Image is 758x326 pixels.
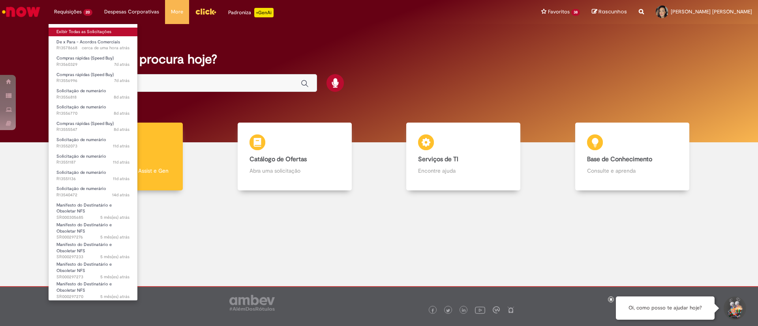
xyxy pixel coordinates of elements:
[507,306,514,313] img: logo_footer_naosei.png
[49,38,137,52] a: Aberto R13578668 : De x Para - Acordos Comerciais
[56,88,106,94] span: Solicitação de numerário
[571,9,580,16] span: 38
[462,308,466,313] img: logo_footer_linkedin.png
[100,254,129,260] span: 5 mês(es) atrás
[56,153,106,159] span: Solicitação de numerário
[56,261,112,274] span: Manifesto do Destinatário e Obsoletar NFS
[548,123,717,191] a: Base de Conhecimento Consulte e aprenda
[56,61,129,68] span: R13560329
[1,4,41,20] img: ServiceNow
[171,8,183,16] span: More
[254,8,274,17] p: +GenAi
[49,168,137,183] a: Aberto R13551136 : Solicitação de numerário
[49,221,137,238] a: Aberto SR000297276 : Manifesto do Destinatário e Obsoletar NFS
[49,280,137,297] a: Aberto SR000297270 : Manifesto do Destinatário e Obsoletar NFS
[56,274,129,280] span: SR000297273
[56,176,129,182] span: R13551136
[56,222,112,234] span: Manifesto do Destinatário e Obsoletar NFS
[56,39,120,45] span: De x Para - Acordos Comerciais
[113,159,129,165] span: 11d atrás
[114,127,129,132] span: 8d atrás
[56,137,106,143] span: Solicitação de numerário
[475,305,485,315] img: logo_footer_youtube.png
[56,127,129,133] span: R13555547
[56,72,114,78] span: Compras rápidas (Speed Buy)
[195,6,216,17] img: click_logo_yellow_360x200.png
[100,214,129,220] time: 07/05/2025 11:21:09
[49,240,137,257] a: Aberto SR000297233 : Manifesto do Destinatário e Obsoletar NFS
[100,214,129,220] span: 5 mês(es) atrás
[587,167,677,175] p: Consulte e aprenda
[56,78,129,84] span: R13556996
[114,127,129,132] time: 22/09/2025 14:30:54
[114,78,129,84] time: 22/09/2025 21:01:14
[56,242,112,254] span: Manifesto do Destinatário e Obsoletar NFS
[418,155,458,163] b: Serviços de TI
[114,61,129,67] time: 23/09/2025 16:39:44
[250,167,340,175] p: Abra uma solicitação
[114,94,129,100] span: 8d atrás
[113,176,129,182] span: 11d atrás
[587,155,652,163] b: Base de Conhecimento
[56,170,106,175] span: Solicitação de numerário
[49,103,137,117] a: Aberto R13556770 : Solicitação de numerário
[599,8,627,15] span: Rascunhos
[100,234,129,240] time: 05/05/2025 11:13:46
[113,143,129,149] time: 19/09/2025 18:13:31
[68,52,690,66] h2: O que você procura hoje?
[83,9,92,16] span: 20
[493,306,500,313] img: logo_footer_workplace.png
[112,192,129,198] span: 14d atrás
[56,55,114,61] span: Compras rápidas (Speed Buy)
[56,234,129,240] span: SR000297276
[114,61,129,67] span: 7d atrás
[49,119,137,134] a: Aberto R13555547 : Compras rápidas (Speed Buy)
[49,184,137,199] a: Aberto R13540472 : Solicitação de numerário
[722,296,746,320] button: Iniciar Conversa de Suporte
[56,202,112,214] span: Manifesto do Destinatário e Obsoletar NFS
[49,300,137,317] a: Aberto SR000297274 : Manifesto do Destinatário e Obsoletar NFS
[229,295,275,311] img: logo_footer_ambev_rotulo_gray.png
[56,294,129,300] span: SR000297270
[56,159,129,166] span: R13551187
[49,87,137,101] a: Aberto R13556818 : Solicitação de numerário
[431,309,435,313] img: logo_footer_facebook.png
[113,159,129,165] time: 19/09/2025 15:10:41
[56,254,129,260] span: SR000297233
[56,121,114,127] span: Compras rápidas (Speed Buy)
[48,24,138,301] ul: Requisições
[56,104,106,110] span: Solicitação de numerário
[56,45,129,51] span: R13578668
[548,8,570,16] span: Favoritos
[56,94,129,101] span: R13556818
[54,8,82,16] span: Requisições
[114,94,129,100] time: 22/09/2025 18:02:34
[56,186,106,192] span: Solicitação de numerário
[210,123,379,191] a: Catálogo de Ofertas Abra uma solicitação
[56,281,112,293] span: Manifesto do Destinatário e Obsoletar NFS
[56,110,129,117] span: R13556770
[49,136,137,150] a: Aberto R13552073 : Solicitação de numerário
[104,8,159,16] span: Despesas Corporativas
[446,309,450,313] img: logo_footer_twitter.png
[112,192,129,198] time: 16/09/2025 15:45:05
[41,123,210,191] a: Tirar dúvidas Tirar dúvidas com Lupi Assist e Gen Ai
[49,54,137,69] a: Aberto R13560329 : Compras rápidas (Speed Buy)
[228,8,274,17] div: Padroniza
[250,155,307,163] b: Catálogo de Ofertas
[49,201,137,218] a: Aberto SR000305685 : Manifesto do Destinatário e Obsoletar NFS
[100,274,129,280] time: 02/05/2025 12:00:02
[82,45,129,51] span: cerca de uma hora atrás
[49,260,137,277] a: Aberto SR000297273 : Manifesto do Destinatário e Obsoletar NFS
[49,71,137,85] a: Aberto R13556996 : Compras rápidas (Speed Buy)
[82,45,129,51] time: 29/09/2025 17:42:52
[671,8,752,15] span: [PERSON_NAME] [PERSON_NAME]
[100,254,129,260] time: 02/05/2025 12:00:02
[114,110,129,116] span: 8d atrás
[114,78,129,84] span: 7d atrás
[114,110,129,116] time: 22/09/2025 17:52:56
[100,274,129,280] span: 5 mês(es) atrás
[100,294,129,300] span: 5 mês(es) atrás
[100,234,129,240] span: 5 mês(es) atrás
[49,28,137,36] a: Exibir Todas as Solicitações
